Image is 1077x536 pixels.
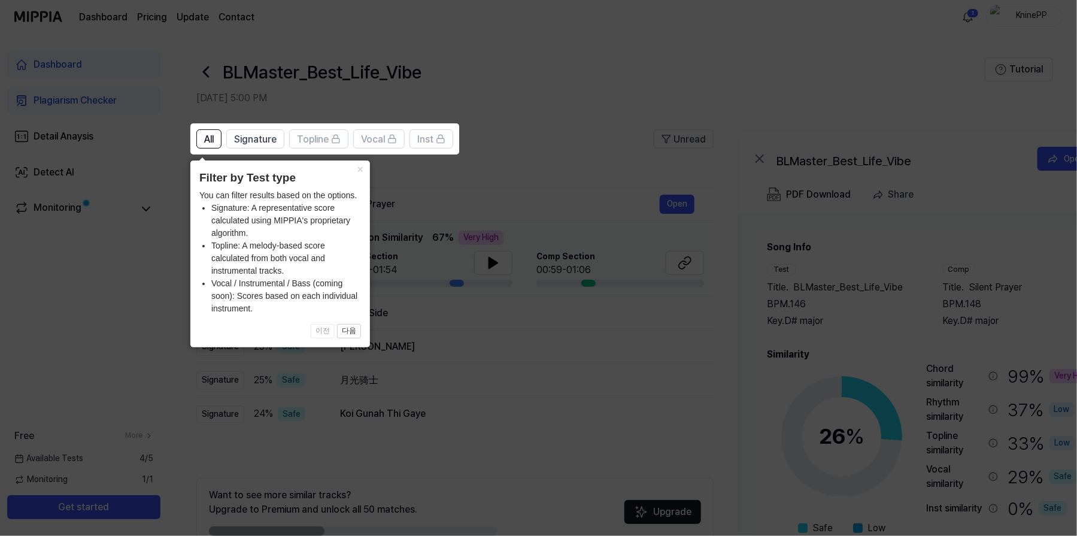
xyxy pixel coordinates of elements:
span: Vocal [361,132,385,147]
button: Inst [409,129,453,149]
li: Topline: A melody-based score calculated from both vocal and instrumental tracks. [211,240,361,277]
span: Inst [417,132,433,147]
button: Signature [226,129,284,149]
button: 다음 [337,324,361,338]
button: Topline [289,129,348,149]
button: All [196,129,222,149]
div: You can filter results based on the options. [199,189,361,315]
span: All [204,132,214,147]
span: Signature [234,132,277,147]
li: Signature: A representative score calculated using MIPPIA's proprietary algorithm. [211,202,361,240]
button: Vocal [353,129,405,149]
li: Vocal / Instrumental / Bass (coming soon): Scores based on each individual instrument. [211,277,361,315]
header: Filter by Test type [199,169,361,187]
button: Close [351,161,370,177]
span: Topline [297,132,329,147]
